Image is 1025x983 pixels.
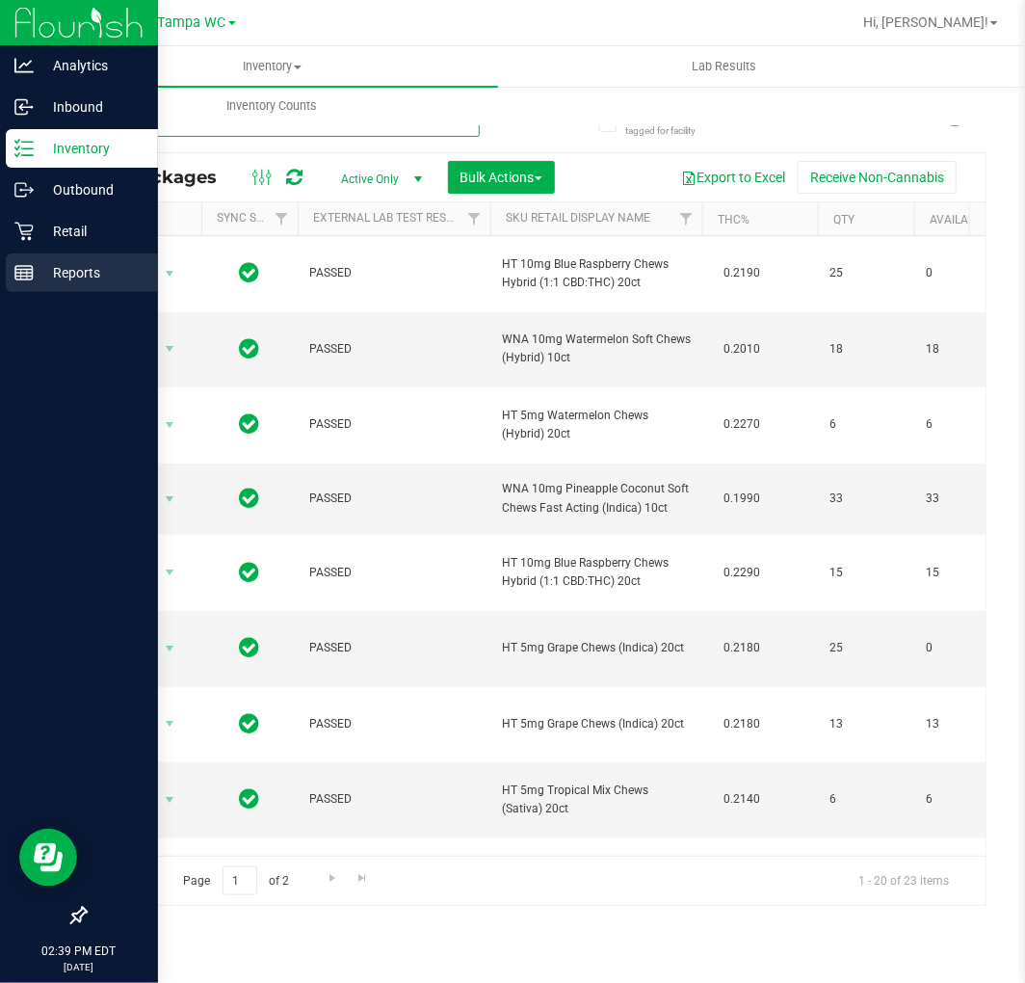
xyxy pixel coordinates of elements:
[502,480,691,517] span: WNA 10mg Pineapple Coconut Soft Chews Fast Acting (Indica) 10ct
[240,335,260,362] span: In Sync
[34,220,149,243] p: Retail
[926,490,999,508] span: 33
[14,180,34,199] inline-svg: Outbound
[502,331,691,367] span: WNA 10mg Watermelon Soft Chews (Hybrid) 10ct
[158,14,226,31] span: Tampa WC
[926,564,999,582] span: 15
[201,97,344,115] span: Inventory Counts
[34,54,149,77] p: Analytics
[158,635,182,662] span: select
[46,46,498,87] a: Inventory
[309,490,479,508] span: PASSED
[506,211,650,225] a: Sku Retail Display Name
[34,137,149,160] p: Inventory
[46,58,498,75] span: Inventory
[718,213,749,226] a: THC%
[666,58,782,75] span: Lab Results
[459,202,490,235] a: Filter
[313,211,464,225] a: External Lab Test Result
[19,829,77,887] iframe: Resource center
[158,412,182,438] span: select
[714,634,770,662] span: 0.2180
[502,255,691,292] span: HT 10mg Blue Raspberry Chews Hybrid (1:1 CBD:THC) 20ct
[863,14,988,30] span: Hi, [PERSON_NAME]!
[240,559,260,586] span: In Sync
[926,264,999,282] span: 0
[14,56,34,75] inline-svg: Analytics
[34,95,149,119] p: Inbound
[714,559,770,587] span: 0.2290
[829,790,903,809] span: 6
[34,261,149,284] p: Reports
[309,415,479,434] span: PASSED
[502,407,691,443] span: HT 5mg Watermelon Chews (Hybrid) 20ct
[240,634,260,661] span: In Sync
[309,264,479,282] span: PASSED
[240,710,260,737] span: In Sync
[309,564,479,582] span: PASSED
[158,710,182,737] span: select
[223,866,257,896] input: 1
[14,139,34,158] inline-svg: Inventory
[349,866,377,892] a: Go to the last page
[240,411,260,438] span: In Sync
[46,86,498,126] a: Inventory Counts
[502,554,691,591] span: HT 10mg Blue Raspberry Chews Hybrid (1:1 CBD:THC) 20ct
[498,46,950,87] a: Lab Results
[670,202,702,235] a: Filter
[829,340,903,359] span: 18
[266,202,298,235] a: Filter
[833,213,854,226] a: Qty
[14,97,34,117] inline-svg: Inbound
[158,260,182,287] span: select
[240,259,260,286] span: In Sync
[926,340,999,359] span: 18
[714,785,770,813] span: 0.2140
[448,161,555,194] button: Bulk Actions
[309,715,479,733] span: PASSED
[240,785,260,812] span: In Sync
[167,866,305,896] span: Page of 2
[502,715,691,733] span: HT 5mg Grape Chews (Indica) 20ct
[714,411,770,438] span: 0.2270
[926,715,999,733] span: 13
[217,211,291,225] a: Sync Status
[930,213,987,226] a: Available
[309,340,479,359] span: PASSED
[318,866,346,892] a: Go to the next page
[502,639,691,657] span: HT 5mg Grape Chews (Indica) 20ct
[158,786,182,813] span: select
[669,161,798,194] button: Export to Excel
[14,222,34,241] inline-svg: Retail
[843,866,964,895] span: 1 - 20 of 23 items
[714,335,770,363] span: 0.2010
[309,639,479,657] span: PASSED
[798,161,957,194] button: Receive Non-Cannabis
[926,639,999,657] span: 0
[158,486,182,513] span: select
[158,335,182,362] span: select
[829,490,903,508] span: 33
[240,485,260,512] span: In Sync
[158,559,182,586] span: select
[9,960,149,974] p: [DATE]
[829,715,903,733] span: 13
[714,259,770,287] span: 0.2190
[14,263,34,282] inline-svg: Reports
[714,710,770,738] span: 0.2180
[502,782,691,818] span: HT 5mg Tropical Mix Chews (Sativa) 20ct
[34,178,149,201] p: Outbound
[926,790,999,809] span: 6
[9,943,149,960] p: 02:39 PM EDT
[714,485,770,513] span: 0.1990
[309,790,479,809] span: PASSED
[926,415,999,434] span: 6
[460,170,542,185] span: Bulk Actions
[829,264,903,282] span: 25
[829,415,903,434] span: 6
[829,639,903,657] span: 25
[829,564,903,582] span: 15
[100,167,236,188] span: All Packages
